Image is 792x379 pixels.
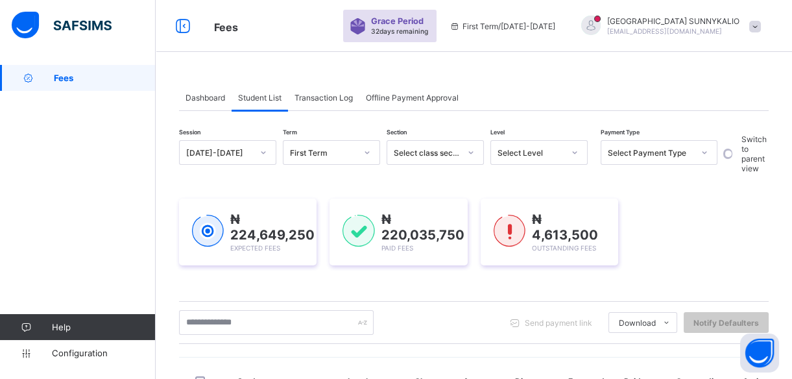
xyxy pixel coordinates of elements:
[12,12,112,39] img: safsims
[214,21,238,34] span: Fees
[54,73,156,83] span: Fees
[192,215,224,247] img: expected-1.03dd87d44185fb6c27cc9b2570c10499.svg
[607,16,739,26] span: [GEOGRAPHIC_DATA] SUNNYKALIO
[179,128,200,136] span: Session
[350,18,366,34] img: sticker-purple.71386a28dfed39d6af7621340158ba97.svg
[371,16,424,26] span: Grace Period
[230,212,315,243] span: ₦ 224,649,250
[494,215,525,247] img: outstanding-1.146d663e52f09953f639664a84e30106.svg
[387,128,407,136] span: Section
[283,128,297,136] span: Term
[238,93,282,103] span: Student List
[186,93,225,103] span: Dashboard
[608,148,693,158] div: Select Payment Type
[381,244,413,252] span: Paid Fees
[490,128,505,136] span: Level
[450,21,555,31] span: session/term information
[532,244,596,252] span: Outstanding Fees
[693,318,759,328] span: Notify Defaulters
[52,322,155,332] span: Help
[371,27,428,35] span: 32 days remaining
[607,27,722,35] span: [EMAIL_ADDRESS][DOMAIN_NAME]
[619,318,656,328] span: Download
[568,16,767,37] div: FLORENCESUNNYKALIO
[601,128,640,136] span: Payment Type
[230,244,280,252] span: Expected Fees
[381,212,464,243] span: ₦ 220,035,750
[525,318,592,328] span: Send payment link
[366,93,459,103] span: Offline Payment Approval
[290,148,356,158] div: First Term
[294,93,353,103] span: Transaction Log
[394,148,460,158] div: Select class section
[342,215,374,247] img: paid-1.3eb1404cbcb1d3b736510a26bbfa3ccb.svg
[186,148,252,158] div: [DATE]-[DATE]
[741,134,767,173] label: Switch to parent view
[52,348,155,358] span: Configuration
[740,334,779,373] button: Open asap
[498,148,564,158] div: Select Level
[532,212,598,243] span: ₦ 4,613,500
